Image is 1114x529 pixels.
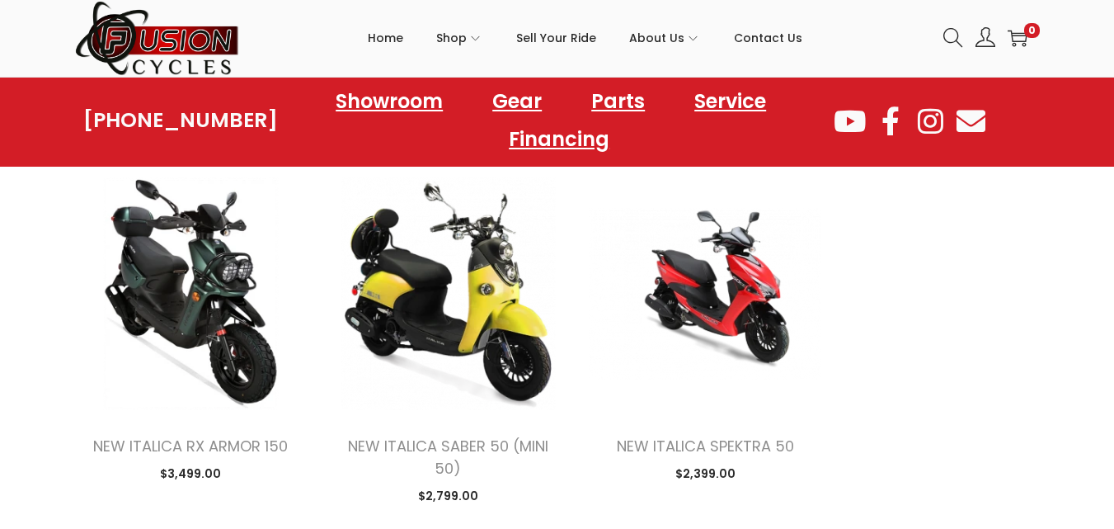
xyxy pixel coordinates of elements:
[675,465,683,482] span: $
[734,17,802,59] span: Contact Us
[492,120,626,158] a: Financing
[617,436,794,456] a: NEW ITALICA SPEKTRA 50
[319,83,459,120] a: Showroom
[575,83,661,120] a: Parts
[678,83,783,120] a: Service
[436,1,483,75] a: Shop
[160,465,167,482] span: $
[1008,28,1027,48] a: 0
[418,488,478,504] span: 2,799.00
[278,83,831,158] nav: Menu
[476,83,558,120] a: Gear
[629,1,701,75] a: About Us
[348,436,548,479] a: NEW ITALICA SABER 50 (MINI 50)
[629,17,684,59] span: About Us
[93,436,288,456] a: NEW ITALICA RX ARMOR 150
[516,1,596,75] a: Sell Your Ride
[675,465,736,482] span: 2,399.00
[160,465,221,482] span: 3,499.00
[516,17,596,59] span: Sell Your Ride
[418,488,425,504] span: $
[734,1,802,75] a: Contact Us
[240,1,931,75] nav: Primary navigation
[368,17,403,59] span: Home
[368,1,403,75] a: Home
[436,17,467,59] span: Shop
[83,109,278,132] a: [PHONE_NUMBER]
